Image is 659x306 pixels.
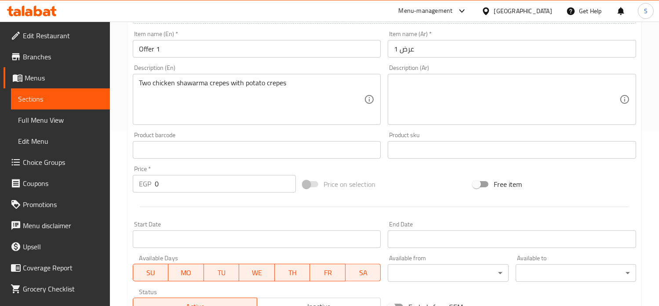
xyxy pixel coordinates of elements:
[310,264,346,281] button: FR
[324,179,375,189] span: Price on selection
[346,264,381,281] button: SA
[133,40,381,58] input: Enter name En
[155,175,296,193] input: Please enter price
[313,266,342,279] span: FR
[494,179,522,189] span: Free item
[172,266,200,279] span: MO
[168,264,204,281] button: MO
[516,264,636,282] div: ​
[4,194,110,215] a: Promotions
[4,173,110,194] a: Coupons
[644,6,648,16] span: S
[11,131,110,152] a: Edit Menu
[23,241,103,252] span: Upsell
[388,40,636,58] input: Enter name Ar
[494,6,552,16] div: [GEOGRAPHIC_DATA]
[208,266,236,279] span: TU
[4,25,110,46] a: Edit Restaurant
[133,141,381,159] input: Please enter product barcode
[278,266,307,279] span: TH
[25,73,103,83] span: Menus
[23,157,103,168] span: Choice Groups
[388,141,636,159] input: Please enter product sku
[4,152,110,173] a: Choice Groups
[243,266,271,279] span: WE
[23,220,103,231] span: Menu disclaimer
[349,266,378,279] span: SA
[4,46,110,67] a: Branches
[4,67,110,88] a: Menus
[133,264,168,281] button: SU
[4,278,110,299] a: Grocery Checklist
[137,266,165,279] span: SU
[139,79,364,120] textarea: Two chicken shawarma crepes with potato crepes
[23,262,103,273] span: Coverage Report
[275,264,310,281] button: TH
[23,51,103,62] span: Branches
[23,30,103,41] span: Edit Restaurant
[4,257,110,278] a: Coverage Report
[23,284,103,294] span: Grocery Checklist
[399,6,453,16] div: Menu-management
[239,264,275,281] button: WE
[4,236,110,257] a: Upsell
[18,115,103,125] span: Full Menu View
[23,178,103,189] span: Coupons
[11,88,110,109] a: Sections
[18,136,103,146] span: Edit Menu
[204,264,240,281] button: TU
[11,109,110,131] a: Full Menu View
[18,94,103,104] span: Sections
[388,264,508,282] div: ​
[23,199,103,210] span: Promotions
[139,178,151,189] p: EGP
[4,215,110,236] a: Menu disclaimer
